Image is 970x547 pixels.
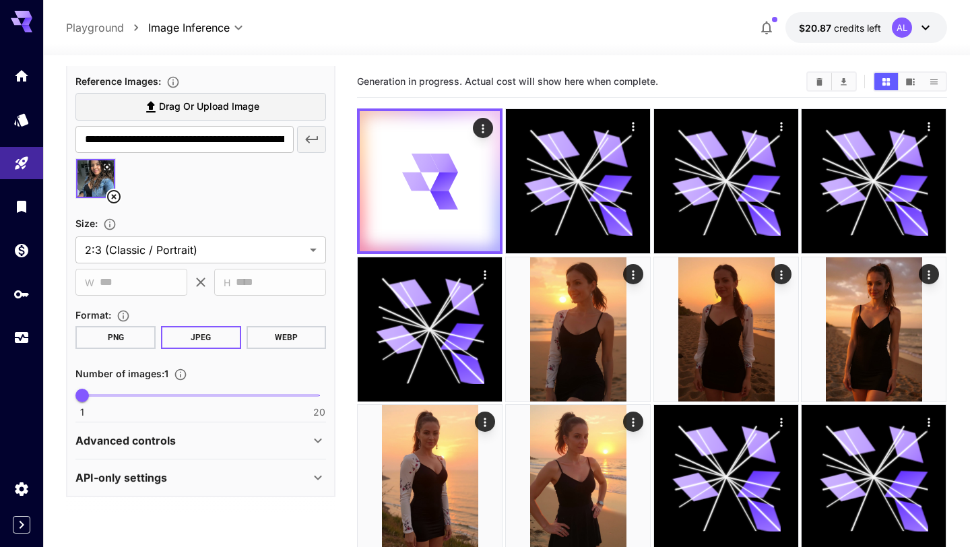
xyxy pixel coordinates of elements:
[13,198,30,215] div: Library
[13,286,30,302] div: API Keys
[111,309,135,323] button: Choose the file format for the output image.
[75,424,326,457] div: Advanced controls
[802,257,946,401] img: 2Q==
[506,257,650,401] img: Z
[13,67,30,84] div: Home
[247,326,327,349] button: WEBP
[168,368,193,381] button: Specify how many images to generate in a single request. Each image generation will be charged se...
[313,406,325,419] span: 20
[806,71,857,92] div: Clear AllDownload All
[13,155,30,172] div: Playground
[771,412,791,432] div: Actions
[832,73,855,90] button: Download All
[75,309,111,321] span: Format :
[148,20,230,36] span: Image Inference
[919,412,940,432] div: Actions
[13,480,30,497] div: Settings
[873,71,947,92] div: Show media in grid viewShow media in video viewShow media in list view
[476,264,496,284] div: Actions
[474,118,494,138] div: Actions
[13,329,30,346] div: Usage
[623,412,643,432] div: Actions
[13,111,30,128] div: Models
[75,368,168,379] span: Number of images : 1
[75,470,167,486] p: API-only settings
[85,242,304,258] span: 2:3 (Classic / Portrait)
[799,22,834,34] span: $20.87
[161,75,185,89] button: Upload a reference image to guide the result. This is needed for Image-to-Image or Inpainting. Su...
[892,18,912,38] div: AL
[771,264,791,284] div: Actions
[13,242,30,259] div: Wallet
[75,218,98,229] span: Size :
[161,326,241,349] button: JPEG
[654,257,798,401] img: 2Q==
[224,275,230,290] span: H
[919,264,940,284] div: Actions
[476,412,496,432] div: Actions
[834,22,881,34] span: credits left
[919,116,940,136] div: Actions
[75,75,161,87] span: Reference Images :
[357,75,658,87] span: Generation in progress. Actual cost will show here when complete.
[808,73,831,90] button: Clear All
[623,116,643,136] div: Actions
[922,73,946,90] button: Show media in list view
[623,264,643,284] div: Actions
[75,461,326,494] div: API-only settings
[785,12,947,43] button: $20.87362AL
[771,116,791,136] div: Actions
[799,21,881,35] div: $20.87362
[85,275,94,290] span: W
[80,406,84,419] span: 1
[13,516,30,534] button: Expand sidebar
[75,326,156,349] button: PNG
[75,93,326,121] label: Drag or upload image
[159,98,259,115] span: Drag or upload image
[75,432,176,449] p: Advanced controls
[98,218,122,231] button: Adjust the dimensions of the generated image by specifying its width and height in pixels, or sel...
[66,20,124,36] a: Playground
[66,20,148,36] nav: breadcrumb
[899,73,922,90] button: Show media in video view
[874,73,898,90] button: Show media in grid view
